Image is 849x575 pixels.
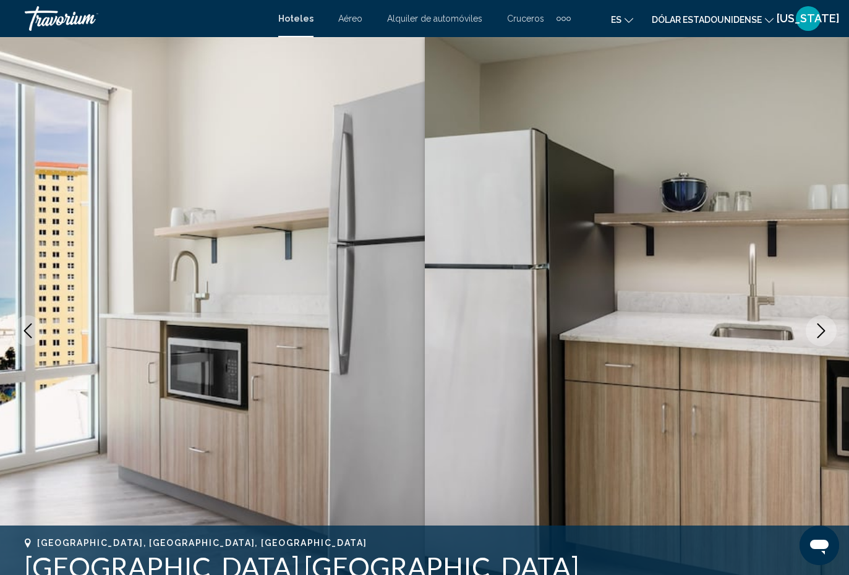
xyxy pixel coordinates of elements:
[792,6,824,32] button: Menú de usuario
[278,14,314,23] a: Hoteles
[338,14,362,23] a: Aéreo
[777,12,840,25] font: [US_STATE]
[387,14,482,23] a: Alquiler de automóviles
[25,6,266,31] a: Travorium
[652,15,762,25] font: Dólar estadounidense
[12,315,43,346] button: Previous image
[800,526,839,565] iframe: Botón para iniciar la ventana de mensajería
[611,11,633,28] button: Cambiar idioma
[507,14,544,23] a: Cruceros
[806,315,837,346] button: Next image
[557,9,571,28] button: Elementos de navegación adicionales
[37,538,367,548] span: [GEOGRAPHIC_DATA], [GEOGRAPHIC_DATA], [GEOGRAPHIC_DATA]
[652,11,774,28] button: Cambiar moneda
[611,15,621,25] font: es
